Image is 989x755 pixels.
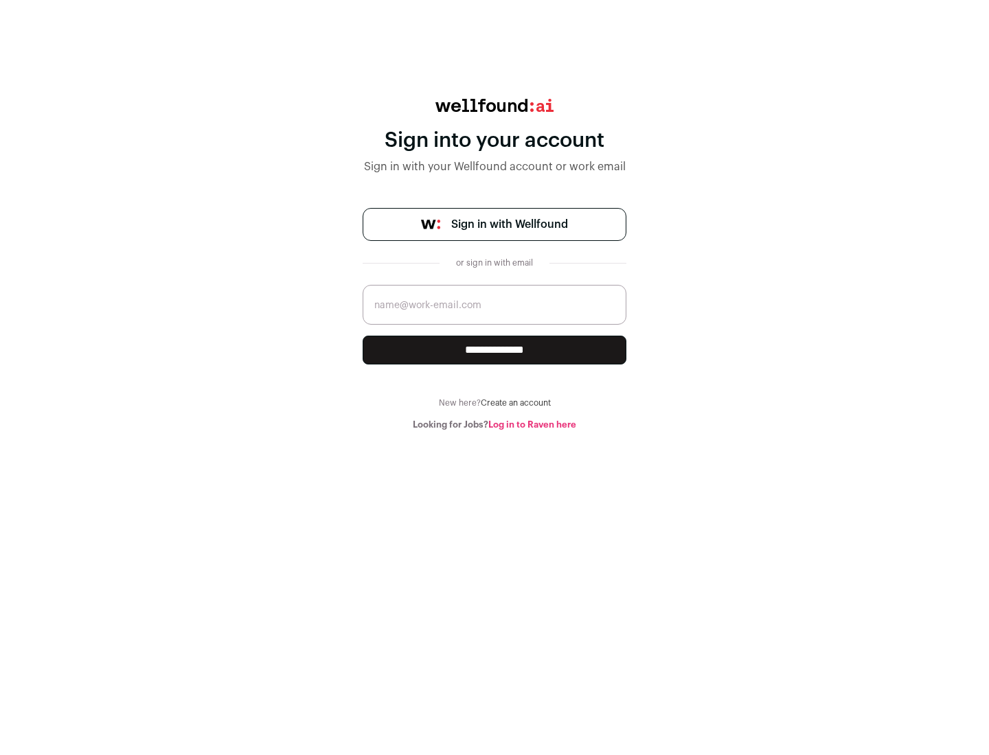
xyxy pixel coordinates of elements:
[363,285,626,325] input: name@work-email.com
[421,220,440,229] img: wellfound-symbol-flush-black-fb3c872781a75f747ccb3a119075da62bfe97bd399995f84a933054e44a575c4.png
[481,399,551,407] a: Create an account
[363,397,626,408] div: New here?
[435,99,554,112] img: wellfound:ai
[363,159,626,175] div: Sign in with your Wellfound account or work email
[363,419,626,430] div: Looking for Jobs?
[363,128,626,153] div: Sign into your account
[451,216,568,233] span: Sign in with Wellfound
[488,420,576,429] a: Log in to Raven here
[451,257,538,268] div: or sign in with email
[363,208,626,241] a: Sign in with Wellfound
